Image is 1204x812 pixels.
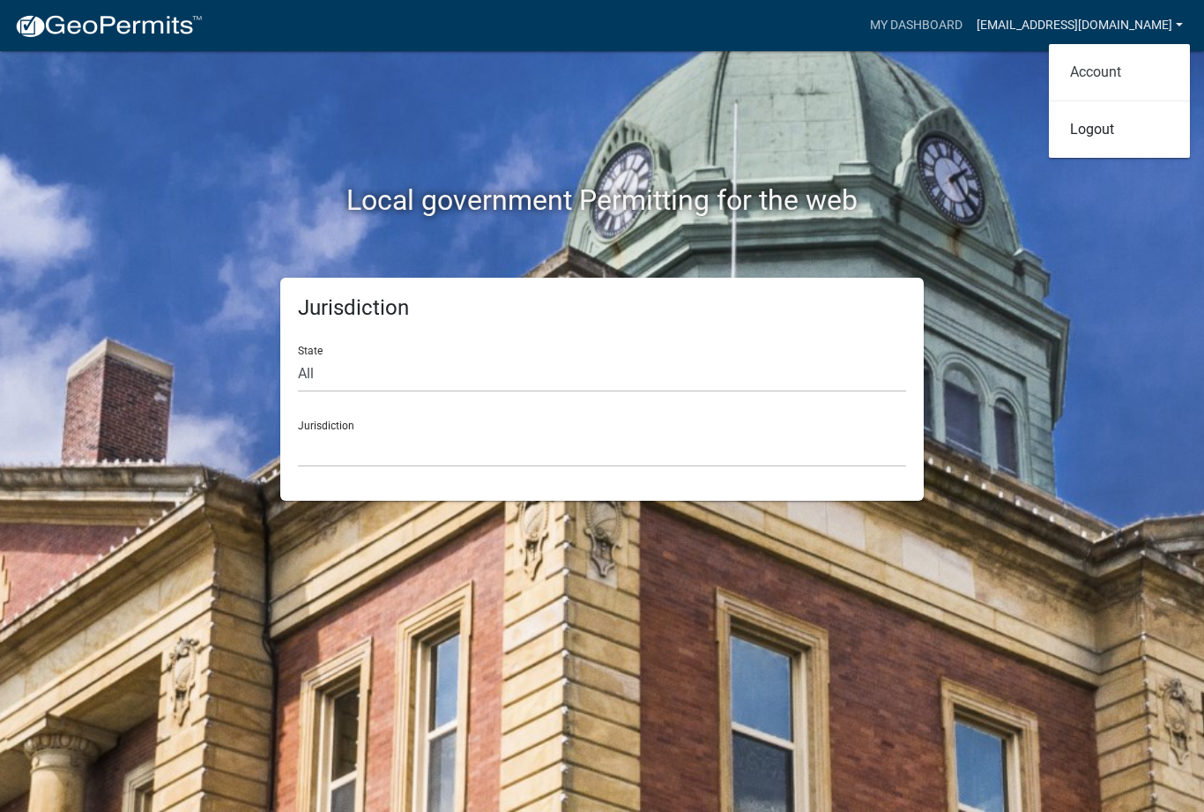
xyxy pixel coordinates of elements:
a: [EMAIL_ADDRESS][DOMAIN_NAME] [970,9,1190,42]
h2: Local government Permitting for the web [113,183,1091,217]
a: Account [1049,51,1190,93]
a: My Dashboard [863,9,970,42]
h5: Jurisdiction [298,295,906,321]
a: Logout [1049,108,1190,151]
div: [EMAIL_ADDRESS][DOMAIN_NAME] [1049,44,1190,158]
